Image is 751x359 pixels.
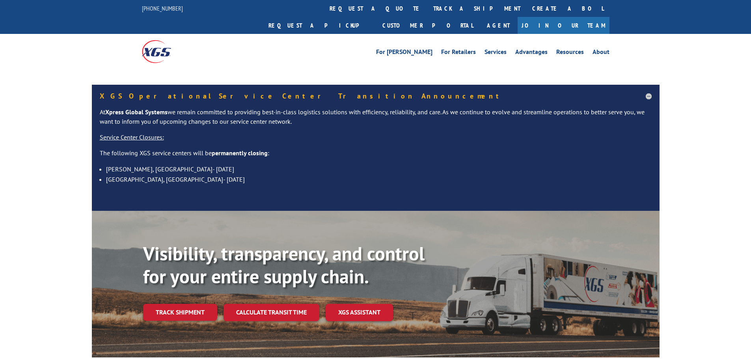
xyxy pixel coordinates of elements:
[593,49,609,58] a: About
[263,17,376,34] a: Request a pickup
[143,241,425,288] b: Visibility, transparency, and control for your entire supply chain.
[100,149,652,164] p: The following XGS service centers will be :
[105,108,168,116] strong: Xpress Global Systems
[376,49,432,58] a: For [PERSON_NAME]
[100,93,652,100] h5: XGS Operational Service Center Transition Announcement
[515,49,548,58] a: Advantages
[479,17,518,34] a: Agent
[518,17,609,34] a: Join Our Team
[212,149,268,157] strong: permanently closing
[224,304,319,321] a: Calculate transit time
[106,174,652,184] li: [GEOGRAPHIC_DATA], [GEOGRAPHIC_DATA]- [DATE]
[143,304,217,320] a: Track shipment
[106,164,652,174] li: [PERSON_NAME], [GEOGRAPHIC_DATA]- [DATE]
[142,4,183,12] a: [PHONE_NUMBER]
[376,17,479,34] a: Customer Portal
[326,304,393,321] a: XGS ASSISTANT
[485,49,507,58] a: Services
[441,49,476,58] a: For Retailers
[556,49,584,58] a: Resources
[100,108,652,133] p: At we remain committed to providing best-in-class logistics solutions with efficiency, reliabilit...
[100,133,164,141] u: Service Center Closures:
